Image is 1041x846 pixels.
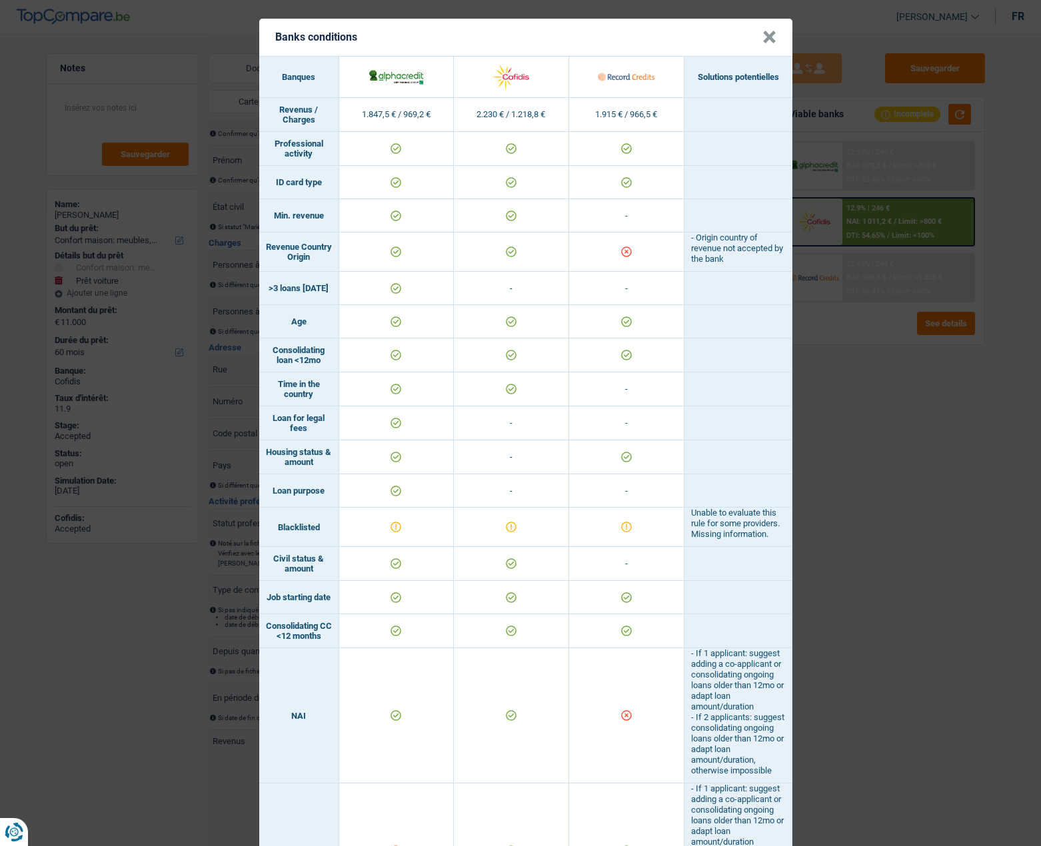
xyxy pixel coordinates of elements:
th: Solutions potentielles [684,57,792,98]
td: - [454,272,569,305]
img: Record Credits [598,63,654,91]
td: - [569,474,684,508]
td: Unable to evaluate this rule for some providers. Missing information. [684,508,792,547]
button: Close [762,31,776,44]
td: Time in the country [259,372,339,406]
td: Consolidating loan <12mo [259,338,339,372]
td: - [569,372,684,406]
td: Housing status & amount [259,440,339,474]
th: Banques [259,57,339,98]
td: Blacklisted [259,508,339,547]
td: - If 1 applicant: suggest adding a co-applicant or consolidating ongoing loans older than 12mo or... [684,648,792,783]
td: - [569,547,684,581]
td: ID card type [259,166,339,199]
td: - [569,199,684,232]
td: Job starting date [259,581,339,614]
td: - [454,474,569,508]
img: Cofidis [483,63,539,91]
h5: Banks conditions [275,31,357,43]
td: Loan purpose [259,474,339,508]
td: - [569,272,684,305]
td: Age [259,305,339,338]
td: - [454,440,569,474]
img: AlphaCredit [368,68,425,85]
td: >3 loans [DATE] [259,272,339,305]
td: - [569,406,684,440]
td: Revenue Country Origin [259,232,339,272]
td: - Origin country of revenue not accepted by the bank [684,232,792,272]
td: Civil status & amount [259,547,339,581]
td: NAI [259,648,339,783]
td: Consolidating CC <12 months [259,614,339,648]
td: Loan for legal fees [259,406,339,440]
td: 1.915 € / 966,5 € [569,98,684,132]
td: 1.847,5 € / 969,2 € [339,98,455,132]
td: Min. revenue [259,199,339,232]
td: - [454,406,569,440]
td: 2.230 € / 1.218,8 € [454,98,569,132]
td: Professional activity [259,132,339,166]
td: Revenus / Charges [259,98,339,132]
